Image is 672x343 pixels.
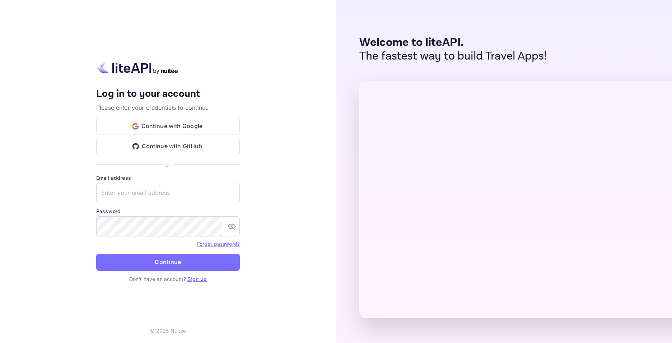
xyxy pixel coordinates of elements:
label: Email address [96,174,240,182]
p: © 2025 Nuitee [150,327,186,334]
a: Sign up [187,276,207,282]
button: Continue with Google [96,118,240,135]
input: Enter your email address [96,183,240,203]
p: or [165,161,170,168]
img: liteapi [96,60,179,74]
a: Forget password? [197,240,240,247]
label: Password [96,207,240,215]
p: Don't have an account? [96,275,240,283]
p: The fastest way to build Travel Apps! [359,50,547,63]
button: Continue [96,254,240,271]
button: toggle password visibility [225,219,239,234]
p: Please enter your credentials to continue [96,103,240,112]
a: Forget password? [197,241,240,247]
h4: Log in to your account [96,88,240,100]
p: Welcome to liteAPI. [359,36,547,50]
button: Continue with GitHub [96,138,240,155]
